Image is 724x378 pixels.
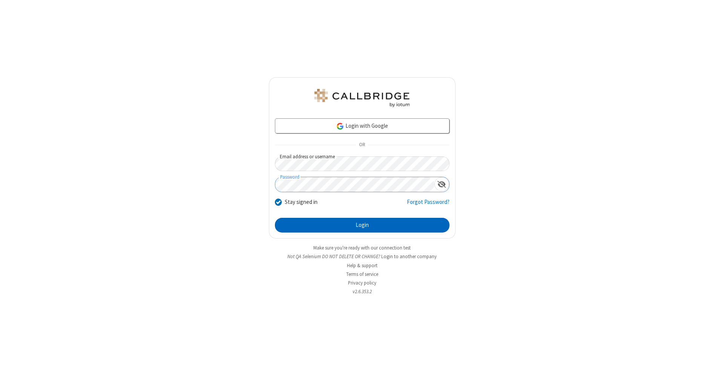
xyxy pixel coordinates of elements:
[347,262,377,269] a: Help & support
[381,253,437,260] button: Login to another company
[346,271,378,277] a: Terms of service
[313,245,411,251] a: Make sure you're ready with our connection test
[705,358,718,373] iframe: Chat
[285,198,318,207] label: Stay signed in
[275,177,434,192] input: Password
[269,253,456,260] li: Not QA Selenium DO NOT DELETE OR CHANGE?
[336,122,344,130] img: google-icon.png
[348,280,376,286] a: Privacy policy
[434,177,449,191] div: Show password
[407,198,449,212] a: Forgot Password?
[275,118,449,133] a: Login with Google
[356,140,368,150] span: OR
[275,218,449,233] button: Login
[313,89,411,107] img: QA Selenium DO NOT DELETE OR CHANGE
[269,288,456,295] li: v2.6.353.2
[275,156,449,171] input: Email address or username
